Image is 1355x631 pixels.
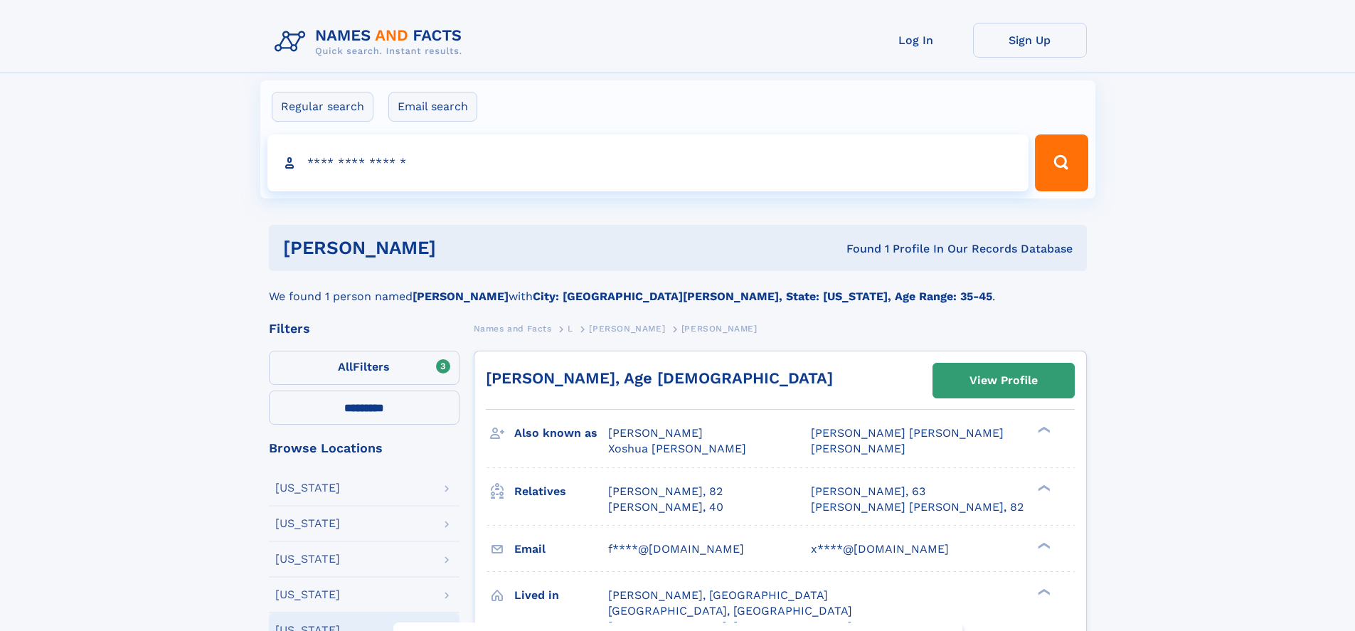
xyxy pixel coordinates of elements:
span: [PERSON_NAME] [811,442,905,455]
a: Names and Facts [474,319,552,337]
div: Browse Locations [269,442,459,455]
div: [US_STATE] [275,553,340,565]
h3: Lived in [514,583,608,608]
label: Filters [269,351,459,385]
span: [PERSON_NAME], [GEOGRAPHIC_DATA] [608,588,828,602]
h3: Relatives [514,479,608,504]
span: Xoshua [PERSON_NAME] [608,442,746,455]
div: Found 1 Profile In Our Records Database [641,241,1073,257]
span: [PERSON_NAME] [PERSON_NAME] [811,426,1004,440]
div: ❯ [1034,541,1051,550]
div: [US_STATE] [275,518,340,529]
input: search input [267,134,1029,191]
div: ❯ [1034,587,1051,596]
span: [PERSON_NAME] [608,426,703,440]
span: All [338,360,353,373]
a: [PERSON_NAME], 63 [811,484,925,499]
img: Logo Names and Facts [269,23,474,61]
b: City: [GEOGRAPHIC_DATA][PERSON_NAME], State: [US_STATE], Age Range: 35-45 [533,290,992,303]
a: [PERSON_NAME], Age [DEMOGRAPHIC_DATA] [486,369,833,387]
b: [PERSON_NAME] [413,290,509,303]
label: Regular search [272,92,373,122]
span: L [568,324,573,334]
div: [US_STATE] [275,482,340,494]
div: [US_STATE] [275,589,340,600]
h3: Also known as [514,421,608,445]
a: View Profile [933,364,1074,398]
div: View Profile [969,364,1038,397]
div: ❯ [1034,483,1051,492]
a: [PERSON_NAME], 82 [608,484,723,499]
div: ❯ [1034,425,1051,435]
h3: Email [514,537,608,561]
span: [PERSON_NAME] [681,324,758,334]
a: [PERSON_NAME] [589,319,665,337]
span: [PERSON_NAME] [589,324,665,334]
a: [PERSON_NAME] [PERSON_NAME], 82 [811,499,1024,515]
label: Email search [388,92,477,122]
button: Search Button [1035,134,1088,191]
div: Filters [269,322,459,335]
a: Sign Up [973,23,1087,58]
a: Log In [859,23,973,58]
a: L [568,319,573,337]
div: We found 1 person named with . [269,271,1087,305]
span: [GEOGRAPHIC_DATA], [GEOGRAPHIC_DATA] [608,604,852,617]
h1: [PERSON_NAME] [283,239,642,257]
a: [PERSON_NAME], 40 [608,499,723,515]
